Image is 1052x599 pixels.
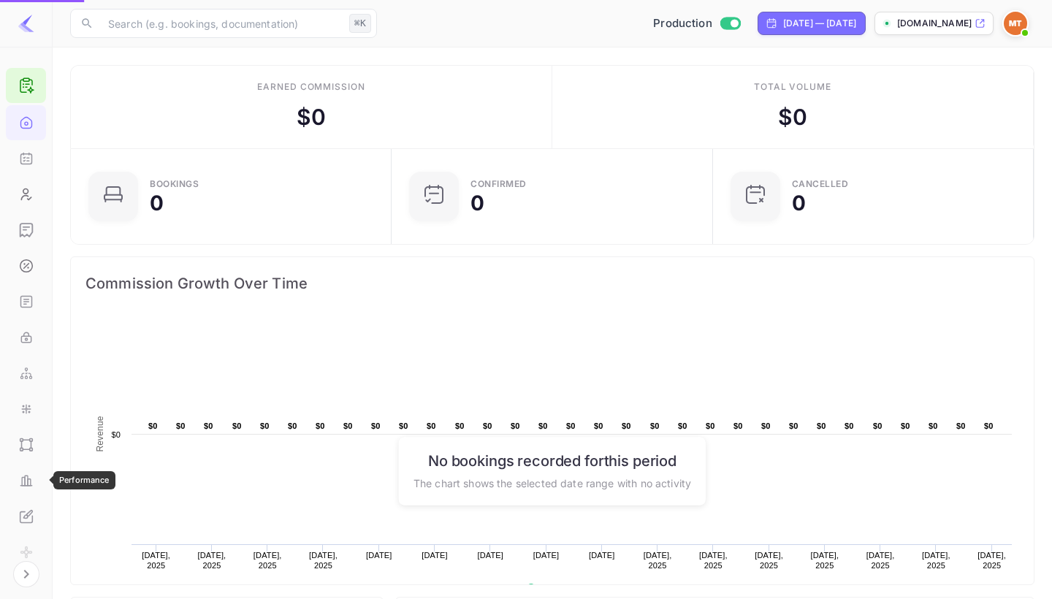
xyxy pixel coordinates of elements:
[922,551,950,570] text: [DATE], 2025
[778,101,807,134] div: $ 0
[754,80,832,94] div: Total volume
[349,14,371,33] div: ⌘K
[6,141,46,175] a: Bookings
[761,421,771,430] text: $0
[901,421,910,430] text: $0
[366,551,392,560] text: [DATE]
[470,193,484,213] div: 0
[483,421,492,430] text: $0
[18,15,35,32] img: LiteAPI
[594,421,603,430] text: $0
[232,421,242,430] text: $0
[6,105,46,139] a: Home
[956,421,966,430] text: $0
[733,421,743,430] text: $0
[316,421,325,430] text: $0
[6,356,46,389] a: Webhooks
[653,15,712,32] span: Production
[455,421,465,430] text: $0
[644,551,672,570] text: [DATE], 2025
[6,177,46,210] a: Customers
[783,17,856,30] div: [DATE] — [DATE]
[897,17,972,30] p: [DOMAIN_NAME]
[566,421,576,430] text: $0
[650,421,660,430] text: $0
[257,80,365,94] div: Earned commission
[977,551,1006,570] text: [DATE], 2025
[6,463,46,497] a: Performance
[984,421,994,430] text: $0
[511,421,520,430] text: $0
[148,421,158,430] text: $0
[53,471,115,489] div: Performance
[647,15,746,32] div: Switch to Sandbox mode
[470,180,527,188] div: Confirmed
[817,421,826,430] text: $0
[150,193,164,213] div: 0
[533,551,560,560] text: [DATE]
[541,584,578,594] text: Revenue
[427,421,436,430] text: $0
[678,421,687,430] text: $0
[198,551,226,570] text: [DATE], 2025
[929,421,938,430] text: $0
[706,421,715,430] text: $0
[792,180,849,188] div: CANCELLED
[866,551,895,570] text: [DATE], 2025
[288,421,297,430] text: $0
[413,451,691,469] h6: No bookings recorded for this period
[6,320,46,354] a: API Keys
[260,421,270,430] text: $0
[6,427,46,461] a: UI Components
[6,392,46,425] a: Integrations
[99,9,343,38] input: Search (e.g. bookings, documentation)
[422,551,448,560] text: [DATE]
[176,421,186,430] text: $0
[755,551,783,570] text: [DATE], 2025
[478,551,504,560] text: [DATE]
[142,551,170,570] text: [DATE], 2025
[6,284,46,318] a: API docs and SDKs
[95,416,105,451] text: Revenue
[845,421,854,430] text: $0
[150,180,199,188] div: Bookings
[699,551,728,570] text: [DATE], 2025
[789,421,798,430] text: $0
[309,551,338,570] text: [DATE], 2025
[1004,12,1027,35] img: Minerave Travel
[85,272,1019,295] span: Commission Growth Over Time
[589,551,615,560] text: [DATE]
[810,551,839,570] text: [DATE], 2025
[13,561,39,587] button: Expand navigation
[6,499,46,533] a: Whitelabel
[254,551,282,570] text: [DATE], 2025
[297,101,326,134] div: $ 0
[399,421,408,430] text: $0
[204,421,213,430] text: $0
[413,475,691,490] p: The chart shows the selected date range with no activity
[371,421,381,430] text: $0
[538,421,548,430] text: $0
[343,421,353,430] text: $0
[111,430,121,439] text: $0
[6,248,46,282] a: Commission
[6,213,46,246] a: Earnings
[622,421,631,430] text: $0
[873,421,883,430] text: $0
[792,193,806,213] div: 0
